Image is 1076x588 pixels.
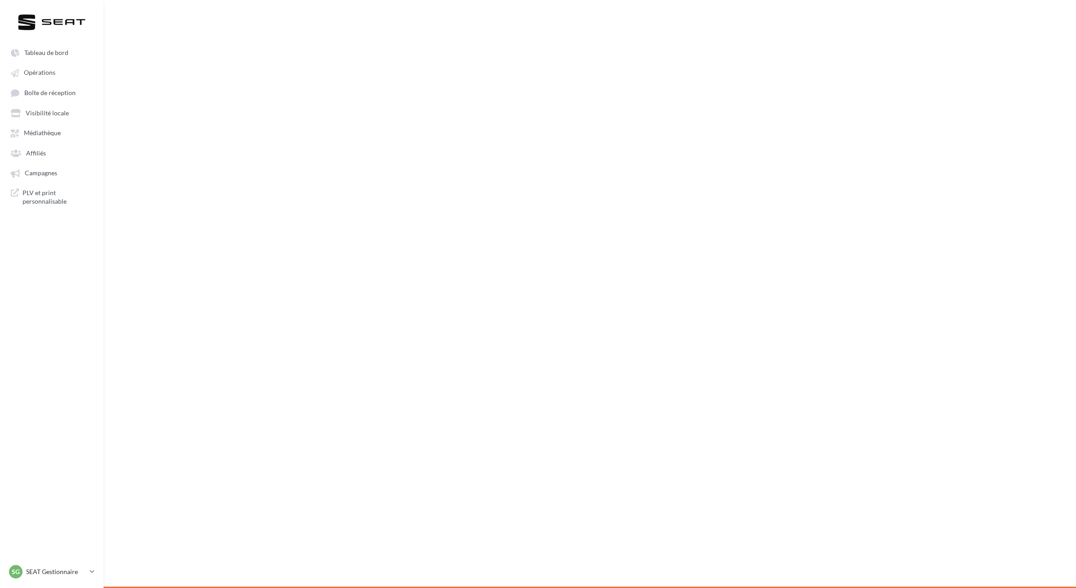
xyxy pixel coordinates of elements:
[5,124,98,141] a: Médiathèque
[5,44,98,60] a: Tableau de bord
[5,145,98,161] a: Affiliés
[24,69,55,77] span: Opérations
[12,567,20,576] span: SG
[23,188,93,206] span: PLV et print personnalisable
[24,129,61,137] span: Médiathèque
[24,89,76,96] span: Boîte de réception
[5,64,98,80] a: Opérations
[24,49,68,56] span: Tableau de bord
[5,185,98,210] a: PLV et print personnalisable
[26,109,69,117] span: Visibilité locale
[5,164,98,181] a: Campagnes
[25,169,57,177] span: Campagnes
[5,84,98,101] a: Boîte de réception
[5,105,98,121] a: Visibilité locale
[26,149,46,157] span: Affiliés
[7,563,96,580] a: SG SEAT Gestionnaire
[26,567,86,576] p: SEAT Gestionnaire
